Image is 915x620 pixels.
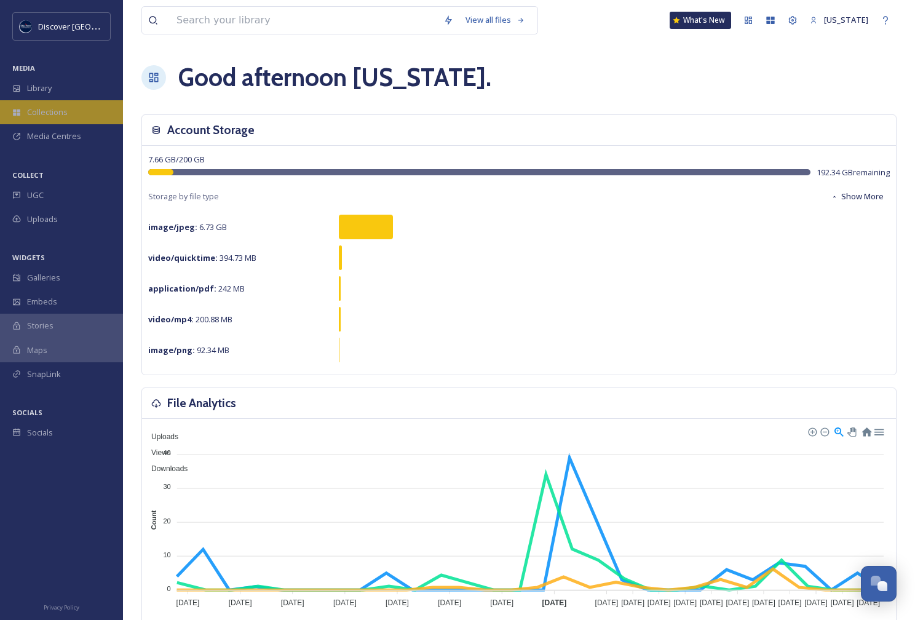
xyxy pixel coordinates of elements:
span: Discover [GEOGRAPHIC_DATA] [38,20,150,32]
tspan: [DATE] [229,598,252,607]
span: UGC [27,189,44,201]
span: Downloads [142,464,188,473]
span: Stories [27,320,53,332]
span: Socials [27,427,53,439]
tspan: [DATE] [595,598,619,607]
span: Storage by file type [148,191,219,202]
img: Untitled%20design%20%282%29.png [20,20,32,33]
tspan: [DATE] [648,598,671,607]
span: Views [142,448,171,457]
span: 92.34 MB [148,344,229,356]
tspan: [DATE] [700,598,723,607]
div: Selection Zoom [833,426,844,436]
tspan: [DATE] [778,598,802,607]
tspan: [DATE] [490,598,513,607]
div: Panning [847,427,855,435]
a: View all files [459,8,531,32]
tspan: 10 [163,551,170,558]
tspan: [DATE] [542,598,566,607]
strong: image/png : [148,344,195,356]
span: Library [27,82,52,94]
span: Embeds [27,296,57,308]
tspan: [DATE] [831,598,854,607]
tspan: [DATE] [438,598,461,607]
span: [US_STATE] [824,14,868,25]
span: Privacy Policy [44,603,79,611]
tspan: 30 [163,483,170,490]
strong: image/jpeg : [148,221,197,232]
a: [US_STATE] [804,8,874,32]
span: SnapLink [27,368,61,380]
span: MEDIA [12,63,35,73]
span: Media Centres [27,130,81,142]
tspan: [DATE] [726,598,749,607]
span: SOCIALS [12,408,42,417]
strong: video/quicktime : [148,252,218,263]
span: WIDGETS [12,253,45,262]
span: 242 MB [148,283,245,294]
strong: video/mp4 : [148,314,194,325]
span: Maps [27,344,47,356]
span: COLLECT [12,170,44,180]
span: 6.73 GB [148,221,227,232]
tspan: 40 [163,449,170,456]
tspan: [DATE] [333,598,357,607]
tspan: [DATE] [281,598,304,607]
div: Zoom In [807,427,816,435]
span: 394.73 MB [148,252,256,263]
span: Collections [27,106,68,118]
span: 200.88 MB [148,314,232,325]
a: Privacy Policy [44,599,79,614]
div: Menu [873,426,884,436]
tspan: 0 [167,585,171,592]
div: Zoom Out [820,427,828,435]
span: Galleries [27,272,60,284]
tspan: [DATE] [386,598,409,607]
a: What's New [670,12,731,29]
tspan: [DATE] [857,598,880,607]
tspan: [DATE] [752,598,775,607]
tspan: [DATE] [621,598,644,607]
text: Count [150,510,157,530]
tspan: [DATE] [673,598,697,607]
button: Open Chat [861,566,897,602]
tspan: 20 [163,517,170,524]
div: Reset Zoom [861,426,871,436]
tspan: [DATE] [176,598,200,607]
span: 7.66 GB / 200 GB [148,154,205,165]
input: Search your library [170,7,437,34]
span: Uploads [142,432,178,441]
h3: Account Storage [167,121,255,139]
strong: application/pdf : [148,283,216,294]
h3: File Analytics [167,394,236,412]
tspan: [DATE] [804,598,828,607]
span: Uploads [27,213,58,225]
h1: Good afternoon [US_STATE] . [178,59,491,96]
span: 192.34 GB remaining [817,167,890,178]
button: Show More [825,185,890,209]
